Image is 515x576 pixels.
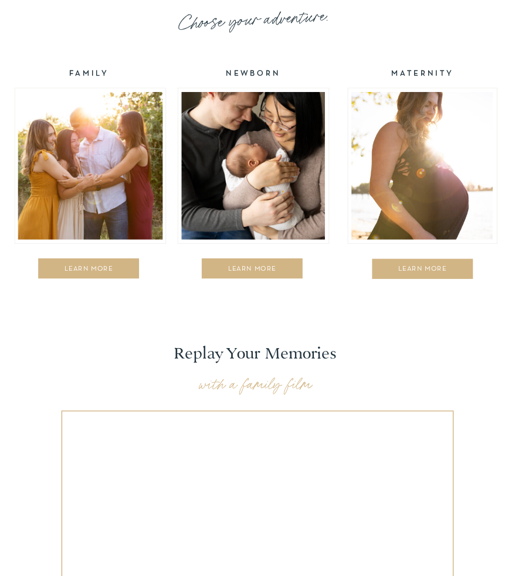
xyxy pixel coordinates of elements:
h2: Choose your adventure. [135,2,372,40]
b: FAMILY [69,70,109,77]
a: LEARN MORE [44,266,134,275]
p: Replay Your Memories [174,344,338,363]
b: NEWBORN [226,70,281,77]
p: with a family film [199,373,316,393]
a: LEARN MORE [212,266,293,275]
b: MATERNITY [391,70,454,77]
a: LEARN MORE [374,266,471,275]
